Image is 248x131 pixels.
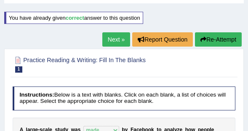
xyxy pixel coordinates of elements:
b: Instructions: [19,92,54,98]
h4: Below is a text with blanks. Click on each blank, a list of choices will appear. Select the appro... [13,86,236,110]
b: correct [66,15,84,21]
button: Report Question [132,32,193,47]
button: Re-Attempt [195,32,242,47]
a: Next » [102,32,130,47]
div: You have already given answer to this question [4,12,143,24]
span: 1 [15,66,23,73]
h2: Practice Reading & Writing: Fill In The Blanks [13,55,151,73]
